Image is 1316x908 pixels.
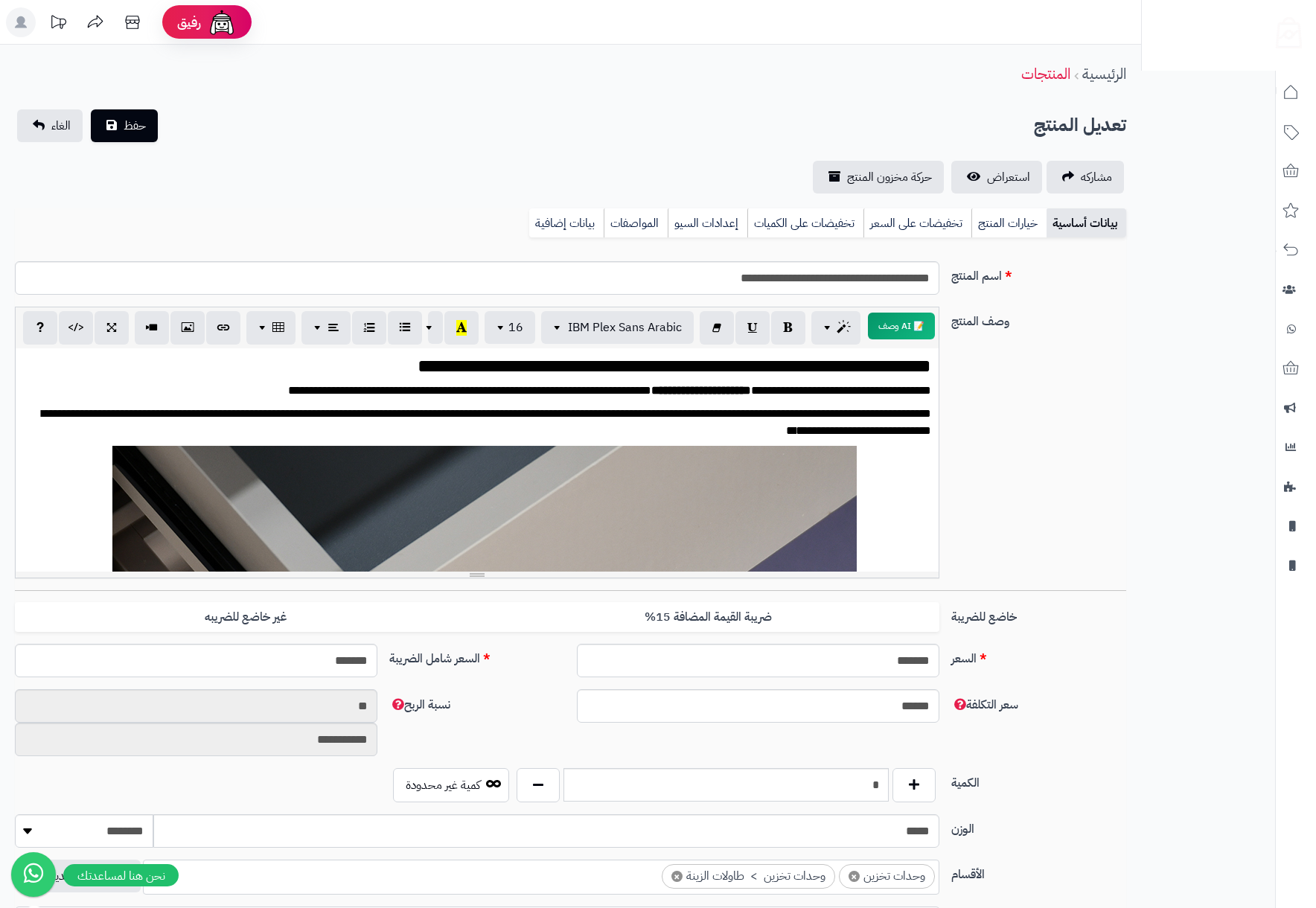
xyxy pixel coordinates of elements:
button: IBM Plex Sans Arabic [541,311,694,344]
a: بيانات إضافية [529,208,604,238]
span: × [849,871,860,882]
label: الكمية [945,768,1133,792]
label: وصف المنتج [945,307,1133,330]
li: وحدات تخزين [839,864,935,889]
img: ai-face.png [207,7,237,37]
a: تخفيضات على الكميات [747,208,863,238]
button: حفظ [91,109,158,142]
span: IBM Plex Sans Arabic [568,319,682,336]
span: × [671,871,683,882]
label: السعر شامل الضريبة [383,644,571,668]
button: 📝 AI وصف [868,313,935,339]
label: غير خاضع للضريبه [15,602,477,633]
a: بيانات أساسية [1047,208,1126,238]
a: الغاء [17,109,83,142]
span: حركة مخزون المنتج [847,168,932,186]
span: حفظ [124,117,146,135]
span: مشاركه [1081,168,1112,186]
h2: تعديل المنتج [1034,110,1126,141]
a: خيارات المنتج [971,208,1047,238]
span: 16 [508,319,523,336]
a: تخفيضات على السعر [863,208,971,238]
label: السعر [945,644,1133,668]
a: استعراض [951,161,1042,194]
button: 16 [485,311,535,344]
span: رفيق [177,13,201,31]
button: اضافة قسم جديد [19,860,141,892]
a: الرئيسية [1082,63,1126,85]
label: اسم المنتج [945,261,1133,285]
a: تحديثات المنصة [39,7,77,41]
label: ضريبة القيمة المضافة 15% [477,602,939,633]
a: حركة مخزون المنتج [813,161,944,194]
img: logo [1266,11,1302,48]
a: المنتجات [1021,63,1070,85]
span: سعر التكلفة [951,696,1018,714]
a: المواصفات [604,208,668,238]
a: مشاركه [1047,161,1124,194]
a: إعدادات السيو [668,208,747,238]
label: خاضع للضريبة [945,602,1133,626]
span: استعراض [987,168,1030,186]
label: الأقسام [945,860,1133,883]
span: نسبة الربح [389,696,450,714]
label: الوزن [945,814,1133,838]
span: الغاء [51,117,71,135]
li: وحدات تخزين > طاولات الزينة [662,864,835,889]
